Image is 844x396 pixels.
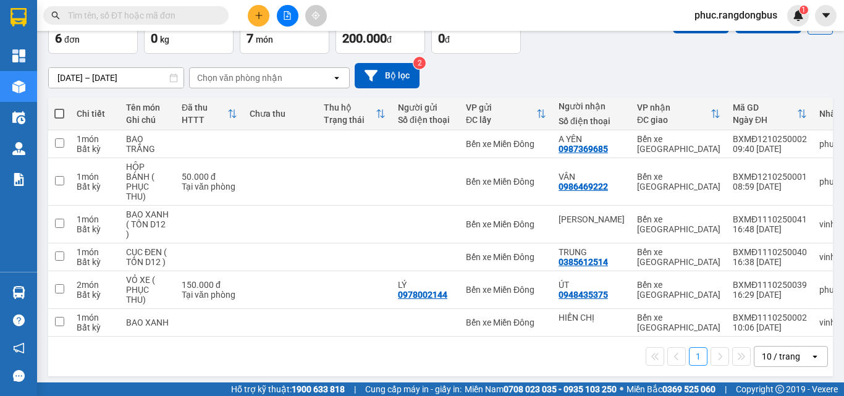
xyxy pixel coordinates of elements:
[445,35,450,44] span: đ
[77,109,114,119] div: Chi tiết
[559,280,625,290] div: ÚT
[77,214,114,224] div: 1 món
[77,144,114,154] div: Bất kỳ
[398,115,454,125] div: Số điện thoại
[77,134,114,144] div: 1 món
[335,9,425,54] button: Đã thu200.000đ
[49,68,184,88] input: Select a date range.
[6,67,85,94] li: VP Bến xe Miền Đông
[240,9,329,54] button: Số lượng7món
[727,98,813,130] th: Toggle SortBy
[77,290,114,300] div: Bất kỳ
[342,31,387,46] span: 200.000
[559,290,608,300] div: 0948435375
[637,313,720,332] div: Bến xe [GEOGRAPHIC_DATA]
[12,111,25,124] img: warehouse-icon
[248,5,269,27] button: plus
[12,80,25,93] img: warehouse-icon
[398,103,454,112] div: Người gửi
[256,35,273,44] span: món
[182,280,237,290] div: 150.000 đ
[126,162,169,201] div: HỘP BÁNH ( PHỤC THU)
[413,57,426,69] sup: 2
[466,115,536,125] div: ĐC lấy
[77,257,114,267] div: Bất kỳ
[466,219,546,229] div: Bến xe Miền Đông
[466,103,536,112] div: VP gửi
[733,322,807,332] div: 10:06 [DATE]
[466,252,546,262] div: Bến xe Miền Đông
[733,257,807,267] div: 16:38 [DATE]
[13,370,25,382] span: message
[733,247,807,257] div: BXMĐ1110250040
[354,382,356,396] span: |
[126,115,169,125] div: Ghi chú
[365,382,462,396] span: Cung cấp máy in - giấy in:
[637,247,720,267] div: Bến xe [GEOGRAPHIC_DATA]
[13,314,25,326] span: question-circle
[559,257,608,267] div: 0385612514
[68,9,214,22] input: Tìm tên, số ĐT hoặc mã đơn
[631,98,727,130] th: Toggle SortBy
[559,214,625,224] div: MINH HIỀN
[733,103,797,112] div: Mã GD
[182,172,237,182] div: 50.000 đ
[77,182,114,192] div: Bất kỳ
[733,172,807,182] div: BXMĐ1210250001
[126,318,169,327] div: BAO XANH
[55,31,62,46] span: 6
[48,9,138,54] button: Đơn hàng6đơn
[126,134,169,154] div: BAO TRẮNG
[77,322,114,332] div: Bất kỳ
[801,6,806,14] span: 1
[311,11,320,20] span: aim
[637,103,711,112] div: VP nhận
[810,352,820,361] svg: open
[12,49,25,62] img: dashboard-icon
[438,31,445,46] span: 0
[559,247,625,257] div: TRUNG
[144,9,234,54] button: Khối lượng0kg
[247,31,253,46] span: 7
[126,103,169,112] div: Tên món
[465,382,617,396] span: Miền Nam
[620,387,623,392] span: ⚪️
[332,73,342,83] svg: open
[733,214,807,224] div: BXMĐ1110250041
[466,318,546,327] div: Bến xe Miền Đông
[559,134,625,144] div: A YÊN
[12,142,25,155] img: warehouse-icon
[733,134,807,144] div: BXMĐ1210250002
[559,116,625,126] div: Số điện thoại
[160,35,169,44] span: kg
[733,290,807,300] div: 16:29 [DATE]
[277,5,298,27] button: file-add
[733,182,807,192] div: 08:59 [DATE]
[559,101,625,111] div: Người nhận
[283,11,292,20] span: file-add
[559,144,608,154] div: 0987369685
[733,144,807,154] div: 09:40 [DATE]
[815,5,837,27] button: caret-down
[431,9,521,54] button: Chưa thu0đ
[733,280,807,290] div: BXMĐ1110250039
[637,280,720,300] div: Bến xe [GEOGRAPHIC_DATA]
[197,72,282,84] div: Chọn văn phòng nhận
[637,172,720,192] div: Bến xe [GEOGRAPHIC_DATA]
[12,286,25,299] img: warehouse-icon
[793,10,804,21] img: icon-new-feature
[725,382,727,396] span: |
[64,35,80,44] span: đơn
[398,290,447,300] div: 0978002144
[292,384,345,394] strong: 1900 633 818
[231,382,345,396] span: Hỗ trợ kỹ thuật:
[77,172,114,182] div: 1 món
[51,11,60,20] span: search
[821,10,832,21] span: caret-down
[685,7,787,23] span: phuc.rangdongbus
[77,247,114,257] div: 1 món
[662,384,715,394] strong: 0369 525 060
[151,31,158,46] span: 0
[504,384,617,394] strong: 0708 023 035 - 0935 103 250
[324,103,376,112] div: Thu hộ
